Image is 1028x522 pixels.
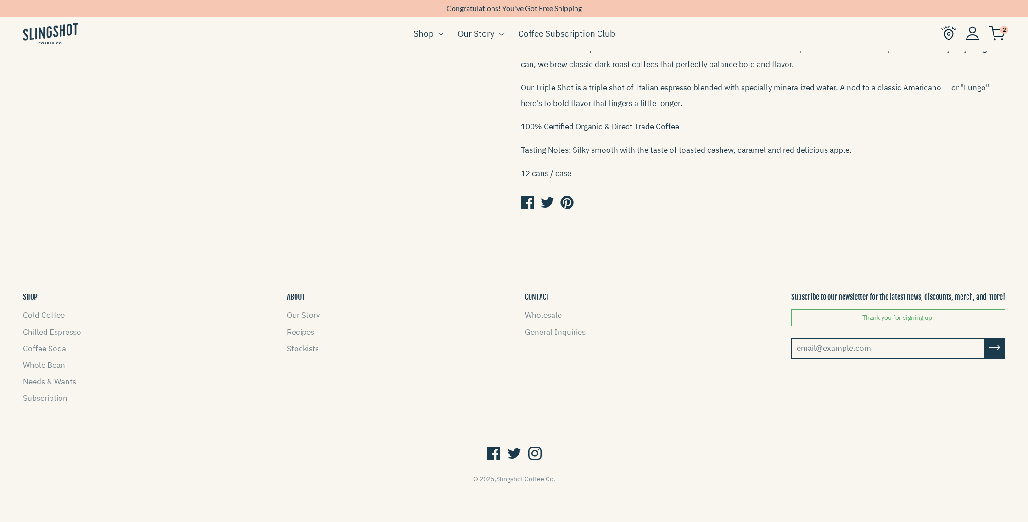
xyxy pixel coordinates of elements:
[287,327,314,337] a: Recipes
[791,309,1005,326] div: Thank you for signing up!
[287,310,320,320] a: Our Story
[521,41,1005,72] p: Our NEW Chilled Espressos celebrate our love of travel and traditional Italian espresso culture. ...
[525,310,562,320] a: Wholesale
[1000,26,1008,34] span: 2
[525,292,549,302] button: CONTACT
[473,475,555,483] span: © 2025,
[287,344,319,354] a: Stockists
[23,310,65,320] a: Cold Coffee
[23,327,81,337] a: Chilled Espresso
[941,26,956,41] img: Find Us
[518,27,615,40] a: Coffee Subscription Club
[23,393,67,403] a: Subscription
[287,292,305,302] button: ABOUT
[791,292,1005,302] p: Subscribe to our newsletter for the latest news, discounts, merch, and more!
[989,28,1005,39] a: 2
[521,166,1005,181] p: 12 cans / case
[413,27,434,40] a: Shop
[791,338,985,359] input: email@example.com
[521,119,1005,134] p: 100% Certified Organic & Direct Trade Coffee
[23,292,38,302] button: SHOP
[525,327,586,337] a: General Inquiries
[23,344,66,354] a: Coffee Soda
[23,360,65,370] a: Whole Bean
[521,142,1005,158] p: Tasting Notes: Silky smooth with the taste of toasted cashew, caramel and red delicious apple.
[966,26,979,40] img: Account
[989,26,1005,41] img: cart
[23,377,76,387] a: Needs & Wants
[496,475,555,483] a: Slingshot Coffee Co.
[458,27,494,40] a: Our Story
[521,80,1005,111] p: Our Triple Shot is a triple shot of Italian espresso blended with specially mineralized water. A ...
